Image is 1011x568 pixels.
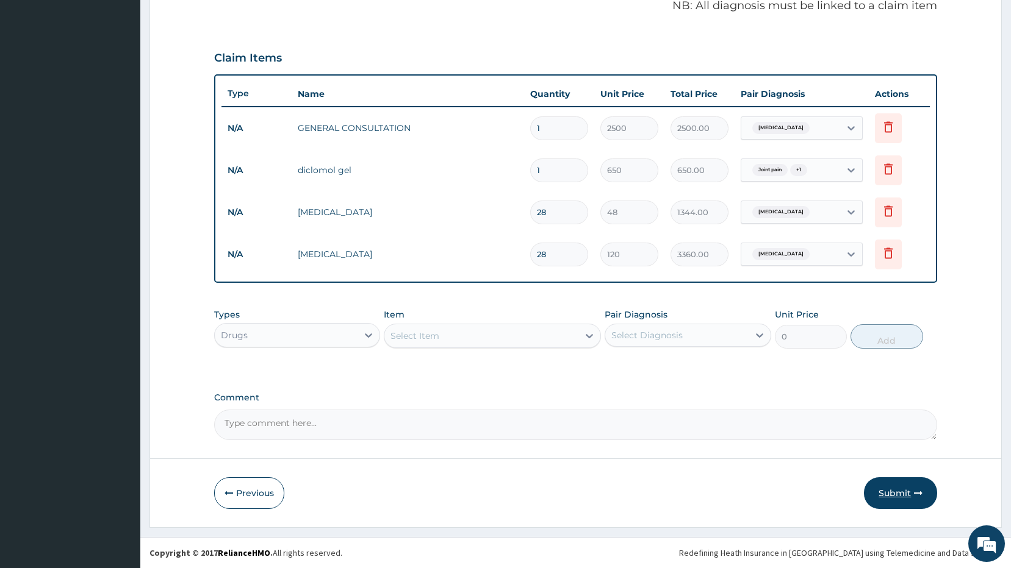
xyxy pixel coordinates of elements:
[664,82,735,106] th: Total Price
[292,200,525,224] td: [MEDICAL_DATA]
[23,61,49,91] img: d_794563401_company_1708531726252_794563401
[140,537,1011,568] footer: All rights reserved.
[752,122,810,134] span: [MEDICAL_DATA]
[752,248,810,260] span: [MEDICAL_DATA]
[384,308,405,321] label: Item
[221,201,292,224] td: N/A
[292,82,525,106] th: Name
[221,117,292,140] td: N/A
[6,333,232,375] textarea: Type your message and hit 'Enter'
[594,82,664,106] th: Unit Price
[221,329,248,341] div: Drugs
[611,329,683,341] div: Select Diagnosis
[851,324,923,349] button: Add
[221,82,292,105] th: Type
[221,159,292,182] td: N/A
[752,164,788,176] span: Joint pain
[524,82,594,106] th: Quantity
[292,242,525,266] td: [MEDICAL_DATA]
[214,310,240,320] label: Types
[214,392,938,403] label: Comment
[214,52,282,65] h3: Claim Items
[735,82,869,106] th: Pair Diagnosis
[605,308,667,321] label: Pair Diagnosis
[200,6,229,35] div: Minimize live chat window
[679,547,1002,559] div: Redefining Heath Insurance in [GEOGRAPHIC_DATA] using Telemedicine and Data Science!
[292,158,525,182] td: diclomol gel
[790,164,807,176] span: + 1
[864,477,937,509] button: Submit
[775,308,819,321] label: Unit Price
[752,206,810,218] span: [MEDICAL_DATA]
[390,330,439,342] div: Select Item
[214,477,284,509] button: Previous
[218,547,270,558] a: RelianceHMO
[869,82,930,106] th: Actions
[292,116,525,140] td: GENERAL CONSULTATION
[71,154,168,277] span: We're online!
[149,547,273,558] strong: Copyright © 2017 .
[221,243,292,266] td: N/A
[63,68,205,84] div: Chat with us now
